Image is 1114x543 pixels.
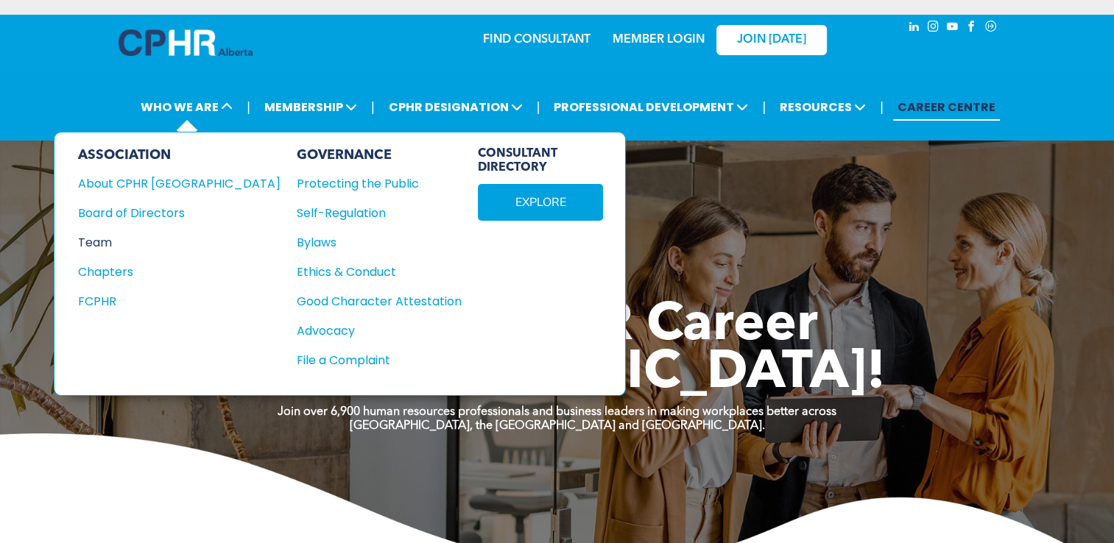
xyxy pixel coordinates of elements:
img: A blue and white logo for cp alberta [119,29,253,56]
a: instagram [926,18,942,38]
span: WHO WE ARE [136,93,237,121]
a: About CPHR [GEOGRAPHIC_DATA] [78,174,281,193]
a: Board of Directors [78,204,281,222]
a: Chapters [78,263,281,281]
div: Ethics & Conduct [297,263,445,281]
span: JOIN [DATE] [737,33,806,47]
a: MEMBER LOGIN [613,34,705,46]
div: ASSOCIATION [78,147,281,163]
a: FCPHR [78,292,281,310]
a: Team [78,233,281,252]
div: File a Complaint [297,351,445,369]
span: PROFESSIONAL DEVELOPMENT [549,93,752,121]
div: FCPHR [78,292,261,310]
a: EXPLORE [478,184,603,221]
strong: [GEOGRAPHIC_DATA], the [GEOGRAPHIC_DATA] and [GEOGRAPHIC_DATA]. [350,420,765,432]
a: facebook [964,18,980,38]
a: JOIN [DATE] [716,25,827,55]
span: CONSULTANT DIRECTORY [478,147,603,175]
li: | [880,92,884,122]
li: | [762,92,766,122]
div: Bylaws [297,233,445,252]
span: RESOURCES [775,93,870,121]
div: Board of Directors [78,204,261,222]
strong: Join over 6,900 human resources professionals and business leaders in making workplaces better ac... [278,406,836,418]
div: Self-Regulation [297,204,445,222]
a: youtube [945,18,961,38]
li: | [247,92,250,122]
div: Good Character Attestation [297,292,445,310]
a: File a Complaint [297,351,462,369]
div: Team [78,233,261,252]
div: GOVERNANCE [297,147,462,163]
a: Protecting the Public [297,174,462,193]
span: MEMBERSHIP [260,93,362,121]
a: CAREER CENTRE [893,93,1000,121]
div: Chapters [78,263,261,281]
li: | [371,92,375,122]
div: Advocacy [297,322,445,340]
a: linkedin [906,18,923,38]
a: Bylaws [297,233,462,252]
a: Self-Regulation [297,204,462,222]
a: FIND CONSULTANT [483,34,591,46]
a: Good Character Attestation [297,292,462,310]
li: | [537,92,540,122]
div: About CPHR [GEOGRAPHIC_DATA] [78,174,261,193]
a: Ethics & Conduct [297,263,462,281]
a: Social network [983,18,999,38]
span: CPHR DESIGNATION [384,93,527,121]
div: Protecting the Public [297,174,445,193]
a: Advocacy [297,322,462,340]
